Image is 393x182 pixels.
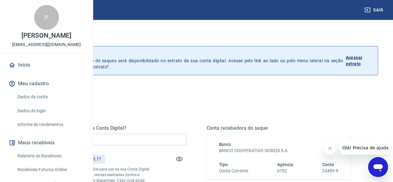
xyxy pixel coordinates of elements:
p: Histórico de saques [34,51,343,58]
iframe: Botão para abrir a janela de mensagens [368,157,388,177]
h6: 24489-9 [322,168,338,174]
h3: Saque [15,32,378,41]
h6: Conta Corrente [219,168,248,174]
span: Tipo [219,162,228,167]
span: Agência [277,162,293,167]
button: Meu cadastro [7,77,85,91]
a: Dados da conta [15,91,85,103]
span: Olá! Precisa de ajuda? [4,4,52,9]
p: R$ 13.165,77 [75,156,101,162]
span: Banco [219,142,231,147]
button: Sair [363,4,386,16]
a: Acessar extrato [346,51,373,70]
h6: 0752 [277,168,293,174]
p: A partir de agora, o histórico de saques será disponibilizado no extrato da sua conta digital. Ac... [34,51,343,70]
iframe: Mensagem da empresa [339,141,388,155]
p: Acessar extrato [346,54,373,67]
button: Meus recebíveis [7,136,85,150]
span: Conta [322,162,334,167]
a: Início [7,58,85,72]
p: [EMAIL_ADDRESS][DOMAIN_NAME] [12,41,81,48]
p: [PERSON_NAME] [21,32,71,39]
iframe: Fechar mensagem [324,142,336,155]
a: Recebíveis Futuros Online [15,163,85,176]
a: Relatório de Recebíveis [15,150,85,162]
h5: Conta recebedora do saque [207,125,351,131]
a: Dados de login [15,105,85,117]
a: Informe de rendimentos [15,118,85,131]
div: P [34,5,59,30]
h6: BANCO COOPERATIVO SICREDI S.A. [219,147,339,154]
h5: Quanto deseja sacar da Conta Digital? [42,125,187,131]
